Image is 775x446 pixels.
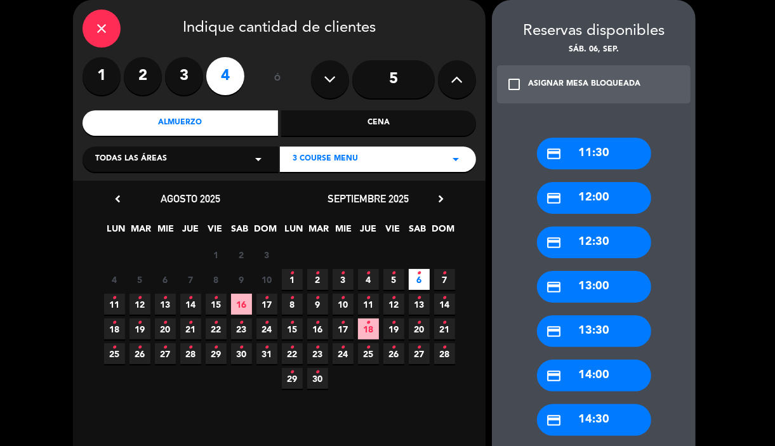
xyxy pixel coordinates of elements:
i: • [112,288,117,308]
span: 13 [155,294,176,315]
span: MIE [333,221,354,242]
i: • [341,288,345,308]
span: 23 [231,318,252,339]
i: • [417,288,421,308]
i: • [239,338,244,358]
span: 23 [307,343,328,364]
i: credit_card [546,235,562,251]
span: 22 [206,318,227,339]
i: • [341,313,345,333]
i: arrow_drop_down [251,152,266,167]
span: 10 [256,269,277,290]
span: 13 [409,294,430,315]
i: chevron_right [434,192,447,206]
i: • [366,263,371,284]
i: • [315,362,320,383]
span: 15 [282,318,303,339]
span: 22 [282,343,303,364]
div: sáb. 06, sep. [492,44,696,56]
span: 31 [256,343,277,364]
i: credit_card [546,146,562,162]
span: 27 [409,343,430,364]
div: ó [257,57,298,102]
span: 10 [333,294,354,315]
span: 27 [155,343,176,364]
i: • [392,288,396,308]
span: 1 [282,269,303,290]
i: close [94,21,109,36]
span: 8 [206,269,227,290]
i: credit_card [546,324,562,339]
span: 29 [282,368,303,389]
i: • [417,313,421,333]
div: 14:00 [537,360,651,391]
span: 11 [358,294,379,315]
i: • [315,288,320,308]
i: • [290,313,295,333]
span: 15 [206,294,227,315]
i: arrow_drop_down [448,152,463,167]
span: 11 [104,294,125,315]
span: MAR [131,221,152,242]
span: 16 [231,294,252,315]
span: 4 [358,269,379,290]
label: 4 [206,57,244,95]
span: 25 [104,343,125,364]
div: ASIGNAR MESA BLOQUEADA [528,78,640,91]
div: Indique cantidad de clientes [83,10,476,48]
i: • [112,338,117,358]
span: 16 [307,318,328,339]
i: • [189,288,193,308]
div: 13:30 [537,315,651,347]
i: • [366,288,371,308]
div: Almuerzo [83,110,278,136]
span: 9 [307,294,328,315]
span: 28 [434,343,455,364]
span: 17 [256,294,277,315]
span: 19 [383,318,404,339]
span: 26 [383,343,404,364]
span: septiembre 2025 [328,192,409,205]
span: MAR [308,221,329,242]
i: • [138,313,142,333]
i: • [163,288,168,308]
i: • [214,313,218,333]
span: DOM [255,221,275,242]
span: 6 [409,269,430,290]
span: MIE [156,221,176,242]
span: 2 [307,269,328,290]
span: 21 [434,318,455,339]
i: credit_card [546,368,562,384]
span: 3 Course Menu [293,153,358,166]
span: 3 [256,244,277,265]
i: • [442,263,447,284]
span: 24 [333,343,354,364]
i: • [290,338,295,358]
i: • [417,263,421,284]
span: 3 [333,269,354,290]
i: • [163,338,168,358]
i: • [290,288,295,308]
i: • [138,338,142,358]
i: • [315,338,320,358]
span: 29 [206,343,227,364]
i: credit_card [546,190,562,206]
i: • [442,338,447,358]
span: 9 [231,269,252,290]
span: 26 [129,343,150,364]
span: DOM [432,221,453,242]
i: • [112,313,117,333]
span: 24 [256,318,277,339]
span: JUE [358,221,379,242]
span: LUN [106,221,127,242]
span: 17 [333,318,354,339]
i: • [265,313,269,333]
i: credit_card [546,279,562,295]
span: 7 [434,269,455,290]
span: 6 [155,269,176,290]
label: 3 [165,57,203,95]
i: • [366,313,371,333]
span: 19 [129,318,150,339]
span: VIE [383,221,404,242]
i: chevron_left [111,192,124,206]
